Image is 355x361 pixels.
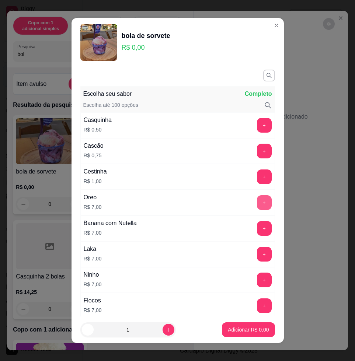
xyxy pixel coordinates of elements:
[84,281,102,288] p: R$ 7,00
[82,324,94,336] button: decrease-product-quantity
[84,116,112,125] div: Casquinha
[228,326,269,333] p: Adicionar R$ 0,00
[163,324,174,336] button: increase-product-quantity
[122,42,170,53] p: R$ 0,00
[257,221,272,236] button: add
[84,229,137,236] p: R$ 7,00
[84,193,102,202] div: Oreo
[84,203,102,211] p: R$ 7,00
[271,20,282,31] button: Close
[245,90,272,98] p: Completo
[84,245,102,253] div: Laka
[84,178,107,185] p: R$ 1,00
[257,273,272,287] button: add
[84,141,104,150] div: Cascão
[257,247,272,262] button: add
[84,152,104,159] p: R$ 0,75
[122,31,170,41] div: bola de sorvete
[84,219,137,228] div: Banana com Nutella
[83,101,138,109] p: Escolha até 100 opções
[84,270,102,279] div: Ninho
[257,144,272,158] button: add
[83,90,132,98] p: Escolha seu sabor
[84,306,102,314] p: R$ 7,00
[257,298,272,313] button: add
[257,118,272,133] button: add
[80,24,117,61] img: product-image
[84,255,102,262] p: R$ 7,00
[84,167,107,176] div: Cestinha
[257,169,272,184] button: add
[84,126,112,133] p: R$ 0,50
[84,296,102,305] div: Flocos
[257,195,272,210] button: add
[222,322,275,337] button: Adicionar R$ 0,00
